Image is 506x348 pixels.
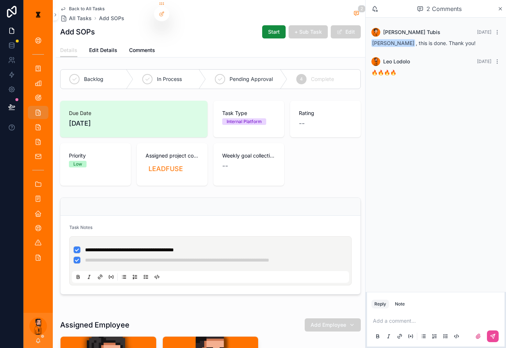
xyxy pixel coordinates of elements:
span: -- [299,118,305,129]
span: Complete [311,75,334,83]
span: , this is done. Thank you! [371,40,476,46]
span: Comments [129,47,155,54]
h1: Add SOPs [60,27,95,37]
span: Leo Lodolo [383,58,410,65]
div: scrollable content [23,29,53,273]
span: [PERSON_NAME] [371,39,415,47]
a: Edit Details [89,44,117,58]
button: + Sub Task [289,25,328,38]
span: Start [268,28,280,36]
span: Details [60,47,77,54]
span: All Tasks [69,15,92,22]
span: 🔥🔥🔥🔥 [371,69,396,75]
button: Start [262,25,286,38]
span: [PERSON_NAME] Tubis [383,29,440,36]
span: Due Date [69,110,199,117]
span: + Sub Task [294,28,322,36]
h1: Assigned Employee [60,320,129,330]
span: Back to All Tasks [69,6,104,12]
div: Note [395,301,405,307]
span: LEADFUSE [148,164,183,174]
a: Back to All Tasks [60,6,104,12]
span: 2 [358,5,366,12]
button: Add Employee [305,318,361,332]
span: Rating [299,110,352,117]
span: Edit Details [89,47,117,54]
button: Reply [371,300,389,308]
span: In Process [157,75,182,83]
a: Add SOPs [99,15,124,22]
span: [DATE] [69,118,199,129]
span: 4 [300,76,303,82]
span: 2 Comments [426,4,462,13]
span: [DATE] [477,59,491,64]
span: Backlog [84,75,103,83]
button: Edit [331,25,361,38]
img: App logo [32,9,44,21]
span: Pending Approval [230,75,273,83]
a: Comments [129,44,155,58]
button: 2 [352,10,361,18]
button: Note [392,300,408,308]
div: Low [73,161,82,167]
span: Weekly goal collection [222,152,275,159]
div: Internal Platform [227,118,262,125]
a: Details [60,44,77,58]
a: All Tasks [60,15,92,22]
span: Priority [69,152,122,159]
span: -- [222,161,228,171]
span: Task Type [222,110,275,117]
span: Task Notes [69,225,92,230]
span: Add Employee [311,321,346,329]
span: [DATE] [477,29,491,35]
a: LEADFUSE [146,162,186,175]
span: Assigned project collection [146,152,199,159]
